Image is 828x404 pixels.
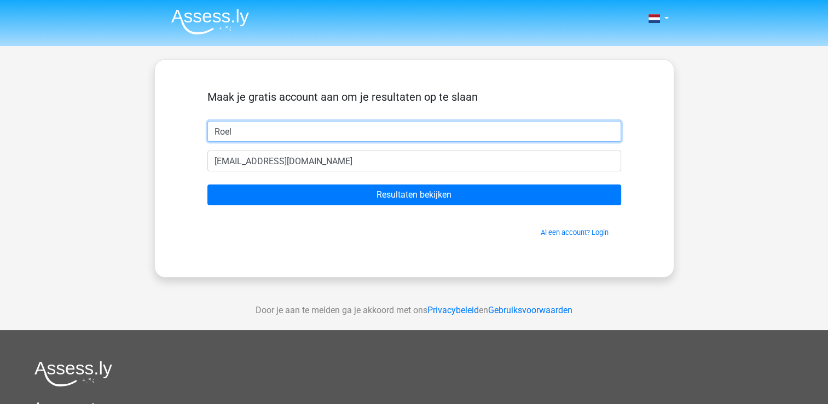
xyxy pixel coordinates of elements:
input: Resultaten bekijken [207,184,621,205]
img: Assessly logo [34,361,112,386]
input: Voornaam [207,121,621,142]
a: Al een account? Login [541,228,609,236]
a: Privacybeleid [427,305,479,315]
img: Assessly [171,9,249,34]
a: Gebruiksvoorwaarden [488,305,572,315]
input: Email [207,151,621,171]
h5: Maak je gratis account aan om je resultaten op te slaan [207,90,621,103]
